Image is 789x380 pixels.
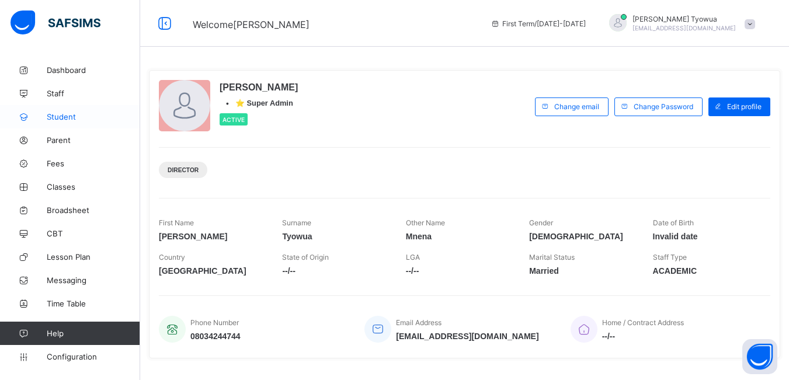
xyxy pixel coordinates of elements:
span: Home / Contract Address [602,318,684,327]
img: safsims [11,11,100,35]
span: First Name [159,218,194,227]
span: ACADEMIC [653,266,759,276]
span: Classes [47,182,140,191]
span: State of Origin [282,253,329,262]
span: Configuration [47,352,140,361]
span: [PERSON_NAME] Tyowua [632,15,736,23]
span: [PERSON_NAME] [220,82,298,93]
span: Date of Birth [653,218,694,227]
span: Lesson Plan [47,252,140,262]
span: Student [47,112,140,121]
span: Country [159,253,185,262]
span: --/-- [602,332,684,341]
span: Gender [529,218,553,227]
span: Invalid date [653,232,759,241]
button: Open asap [742,339,777,374]
span: Married [529,266,635,276]
span: [GEOGRAPHIC_DATA] [159,266,265,276]
span: [EMAIL_ADDRESS][DOMAIN_NAME] [396,332,538,341]
span: Help [47,329,140,338]
span: Change email [554,102,599,111]
span: Active [223,116,245,123]
span: LGA [406,253,420,262]
span: Messaging [47,276,140,285]
span: Dashboard [47,65,140,75]
span: --/-- [406,266,512,276]
span: Time Table [47,299,140,308]
span: [PERSON_NAME] [159,232,265,241]
span: Staff [47,89,140,98]
span: Email Address [396,318,442,327]
span: CBT [47,229,140,238]
span: Mnena [406,232,512,241]
span: Edit profile [727,102,762,111]
span: Change Password [634,102,693,111]
div: LorettaTyowua [597,14,761,33]
span: Broadsheet [47,205,140,215]
span: Tyowua [282,232,388,241]
span: --/-- [282,266,388,276]
span: DIRECTOR [168,167,199,173]
span: Welcome [PERSON_NAME] [193,19,310,30]
div: • [220,99,298,107]
span: [DEMOGRAPHIC_DATA] [529,232,635,241]
span: Marital Status [529,253,575,262]
span: Parent [47,135,140,145]
span: Surname [282,218,311,227]
span: ⭐ Super Admin [235,99,293,107]
span: Other Name [406,218,445,227]
span: Staff Type [653,253,687,262]
span: [EMAIL_ADDRESS][DOMAIN_NAME] [632,25,736,32]
span: Phone Number [190,318,239,327]
span: Fees [47,159,140,168]
span: session/term information [491,19,586,28]
span: 08034244744 [190,332,241,341]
